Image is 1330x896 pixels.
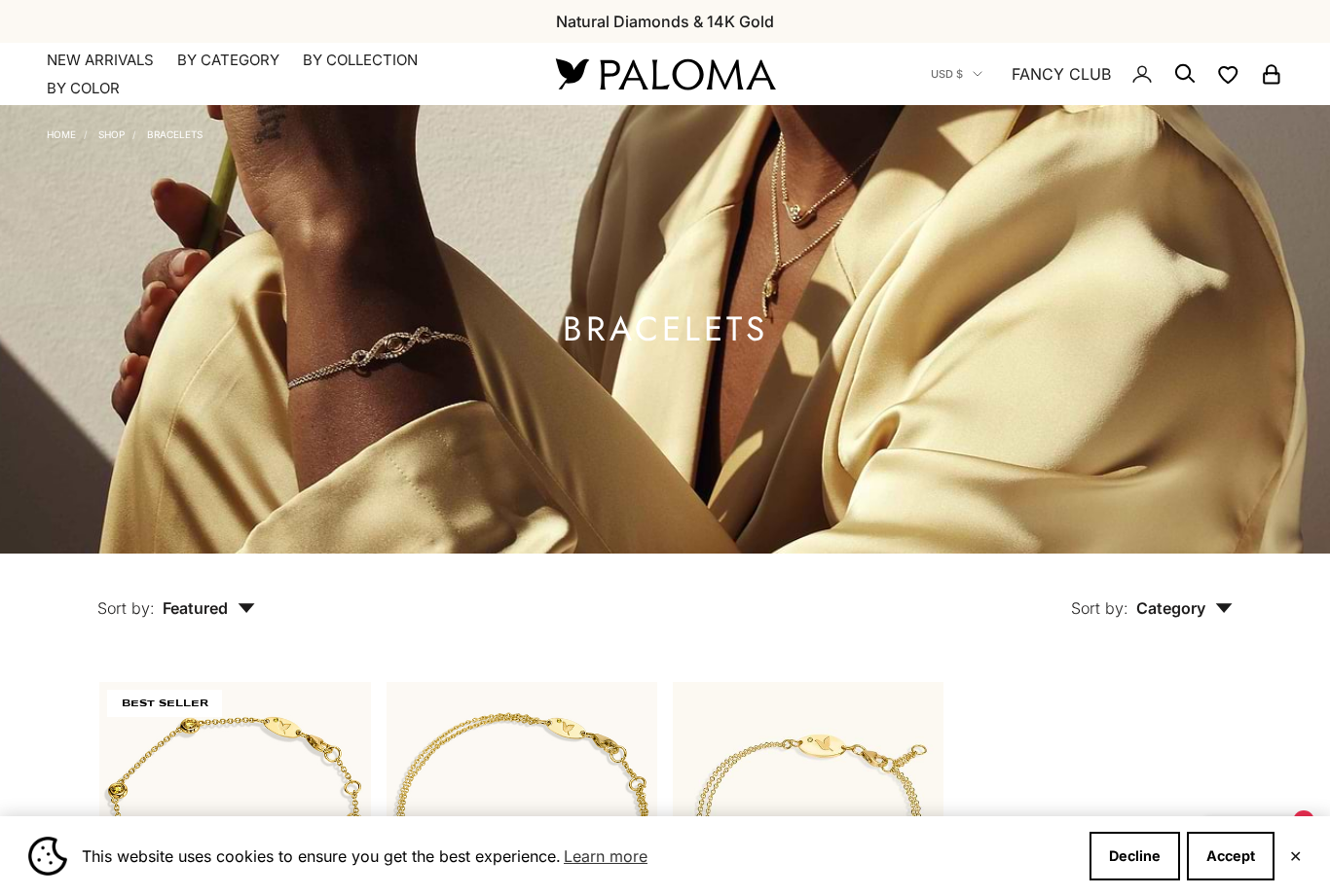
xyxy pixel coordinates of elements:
a: Learn more [561,842,650,871]
span: USD $ [931,65,963,83]
summary: By Color [47,79,120,98]
a: NEW ARRIVALS [47,51,154,70]
summary: By Category [177,51,279,70]
span: Featured [163,598,255,618]
span: Category [1136,598,1233,618]
nav: Secondary navigation [931,43,1283,105]
a: FANCY CLUB [1012,61,1111,87]
span: BEST SELLER [107,690,222,717]
a: Bracelets [147,128,203,140]
nav: Breadcrumb [47,125,203,140]
h1: Bracelets [563,317,768,341]
img: Cookie banner [28,837,67,876]
button: Sort by: Category [1026,554,1277,635]
p: Natural Diamonds & 14K Gold [556,9,774,34]
span: Sort by: [97,598,155,618]
span: This website uses cookies to ensure you get the best experience. [82,842,1074,871]
button: Decline [1090,832,1180,880]
summary: By Collection [303,51,418,70]
a: Home [47,128,76,140]
button: Accept [1187,832,1275,880]
a: Shop [98,128,125,140]
button: Close [1289,850,1302,862]
button: USD $ [931,65,982,83]
button: Sort by: Featured [53,554,300,635]
span: Sort by: [1071,598,1128,618]
nav: Primary navigation [47,51,509,98]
